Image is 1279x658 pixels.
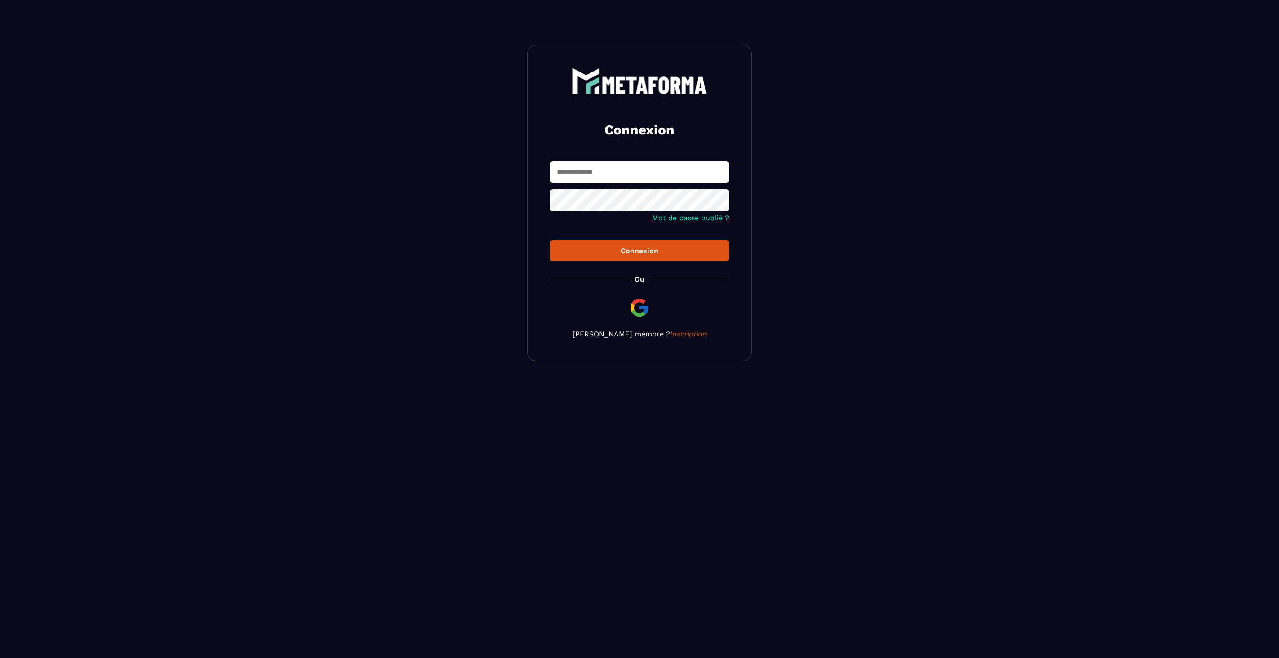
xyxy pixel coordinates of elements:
[652,214,729,222] a: Mot de passe oublié ?
[635,275,644,283] p: Ou
[557,246,722,255] div: Connexion
[572,68,707,94] img: logo
[550,330,729,338] p: [PERSON_NAME] membre ?
[550,240,729,261] button: Connexion
[629,297,650,318] img: google
[670,330,707,338] a: Inscription
[550,68,729,94] a: logo
[561,121,718,139] h2: Connexion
